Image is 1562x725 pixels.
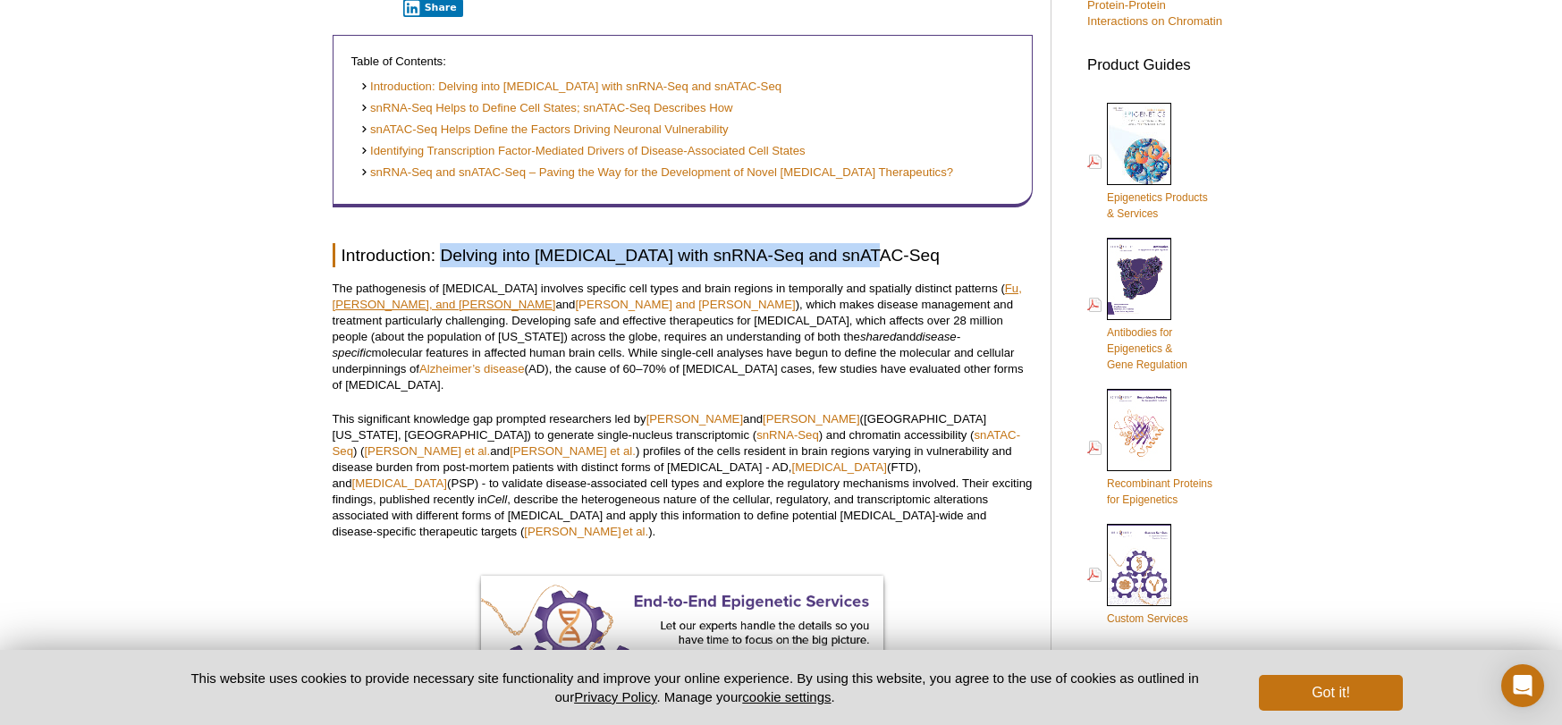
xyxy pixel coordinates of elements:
[742,689,831,704] button: cookie settings
[351,54,1014,70] p: Table of Contents:
[360,143,806,160] a: Identifying Transcription Factor-Mediated Drivers of Disease-Associated Cell States
[364,444,490,458] a: [PERSON_NAME] et al.
[333,282,1022,311] a: Fu, [PERSON_NAME], and [PERSON_NAME]
[333,281,1033,393] p: The pathogenesis of [MEDICAL_DATA] involves specific cell types and brain regions in temporally a...
[792,460,888,474] a: [MEDICAL_DATA]
[487,493,508,506] em: Cell
[1087,522,1188,628] a: Custom Services
[333,330,961,359] em: disease-specific
[1087,101,1208,223] a: Epigenetics Products& Services
[524,525,648,538] a: [PERSON_NAME] et al.
[1107,238,1171,320] img: Abs_epi_2015_cover_web_70x200
[360,122,729,139] a: snATAC-Seq Helps Define the Factors Driving Neuronal Vulnerability
[1087,236,1187,375] a: Antibodies forEpigenetics &Gene Regulation
[1107,389,1171,471] img: Rec_prots_140604_cover_web_70x200
[1107,524,1171,606] img: Custom_Services_cover
[646,412,743,426] a: [PERSON_NAME]
[1107,326,1187,371] span: Antibodies for Epigenetics & Gene Regulation
[1107,191,1208,220] span: Epigenetics Products & Services
[333,428,1021,458] a: snATAC-Seq
[360,79,782,96] a: Introduction: Delving into [MEDICAL_DATA] with snRNA-Seq and snATAC-Seq
[510,444,636,458] a: [PERSON_NAME] et al.
[352,476,448,490] a: [MEDICAL_DATA]
[360,164,954,181] a: snRNA-Seq and snATAC-Seq – Paving the Way for the Development of Novel [MEDICAL_DATA] Therapeutics?
[1107,477,1212,506] span: Recombinant Proteins for Epigenetics
[574,689,656,704] a: Privacy Policy
[419,362,525,375] a: Alzheimer’s disease
[360,100,733,117] a: snRNA-Seq Helps to Define Cell States; snATAC-Seq Describes How
[575,298,795,311] a: [PERSON_NAME] and [PERSON_NAME]
[333,243,1033,267] h2: Introduction: Delving into [MEDICAL_DATA] with snRNA-Seq and snATAC-Seq
[1087,387,1212,510] a: Recombinant Proteinsfor Epigenetics
[763,412,859,426] a: [PERSON_NAME]
[333,411,1033,540] p: This significant knowledge gap prompted researchers led by and ([GEOGRAPHIC_DATA][US_STATE], [GEO...
[860,330,896,343] em: shared
[160,669,1230,706] p: This website uses cookies to provide necessary site functionality and improve your online experie...
[1501,664,1544,707] div: Open Intercom Messenger
[1087,47,1230,73] h3: Product Guides
[1107,103,1171,185] img: Epi_brochure_140604_cover_web_70x200
[1259,675,1402,711] button: Got it!
[756,428,819,442] a: snRNA-Seq
[1107,612,1188,625] span: Custom Services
